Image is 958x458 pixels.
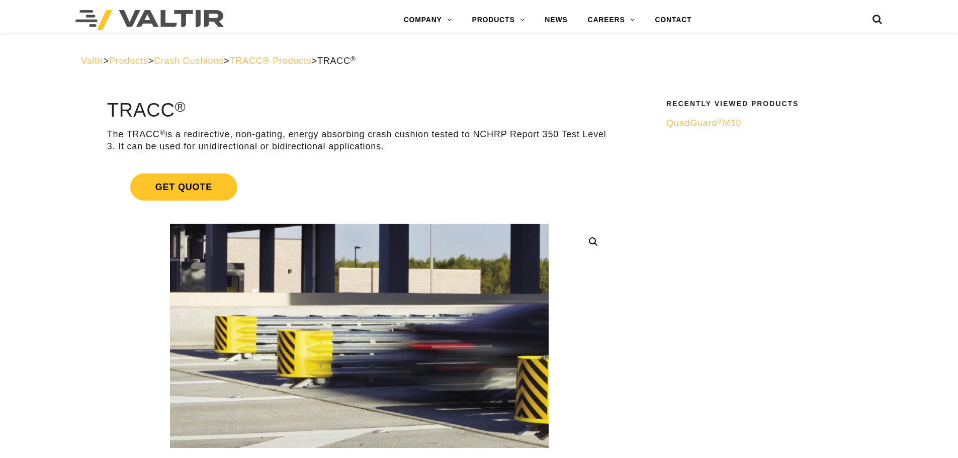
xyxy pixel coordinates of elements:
[107,129,612,152] p: The TRACC is a redirective, non-gating, energy absorbing crash cushion tested to NCHRP Report 350...
[175,99,186,115] sup: ®
[130,173,237,201] span: Get Quote
[229,56,311,66] a: TRACC® Products
[666,100,870,108] h2: Recently Viewed Products
[160,129,165,136] sup: ®
[154,56,224,66] a: Crash Cushions
[317,56,356,66] span: TRACC
[578,10,645,30] a: CAREERS
[462,10,535,30] a: PRODUCTS
[75,10,224,30] img: Valtir
[535,10,577,30] a: NEWS
[109,56,148,66] a: Products
[645,10,702,30] a: CONTACT
[717,118,723,125] sup: ®
[666,118,870,129] a: QuadGuard®M10
[351,55,356,63] sup: ®
[107,100,612,121] h1: TRACC
[107,161,612,213] a: Get Quote
[81,55,877,67] div: > > > >
[666,118,741,128] span: QuadGuard M10
[394,10,462,30] a: COMPANY
[81,56,103,66] a: Valtir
